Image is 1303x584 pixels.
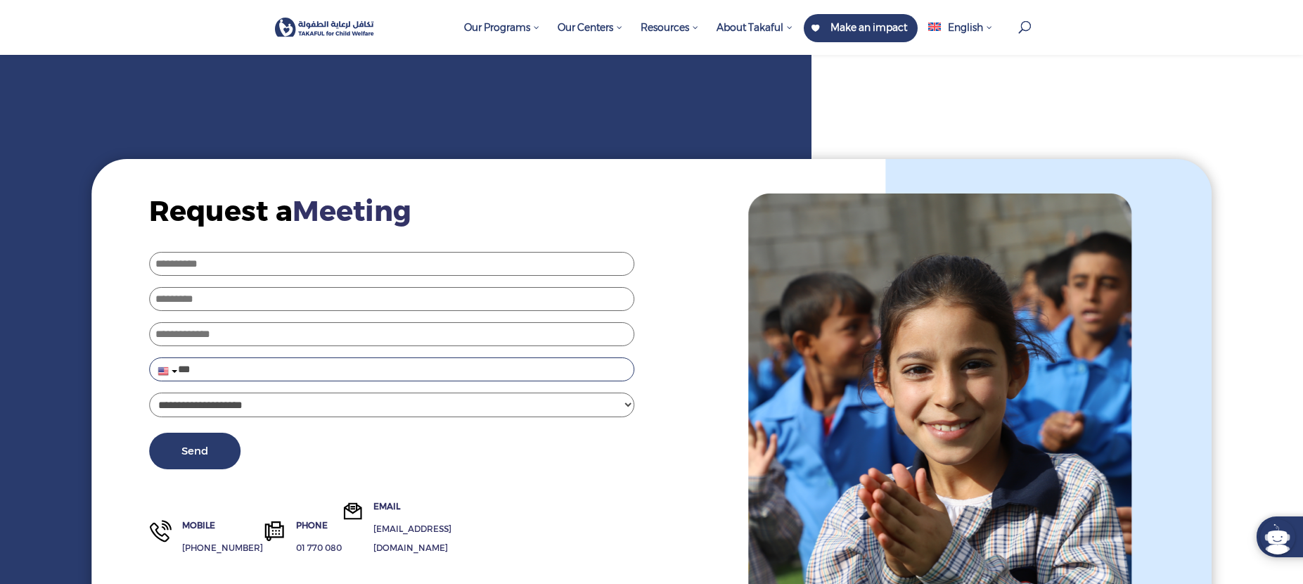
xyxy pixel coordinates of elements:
[717,21,793,34] span: About Takaful
[634,14,706,55] a: Resources
[948,21,983,34] span: English
[710,14,800,55] a: About Takaful
[464,21,540,34] span: Our Programs
[296,520,328,531] a: PHONE
[149,433,240,469] button: Send
[275,18,375,37] img: Takaful
[830,21,907,34] span: Make an impact
[296,538,342,557] p: 01 770 080
[804,14,918,42] a: Make an impact
[558,21,623,34] span: Our Centers
[921,14,999,55] a: English
[551,14,630,55] a: Our Centers
[149,193,635,236] h2: Request a
[373,501,400,512] a: EMAIL
[641,21,699,34] span: Resources
[182,520,215,531] a: MOBILE
[373,519,451,557] p: [EMAIL_ADDRESS][DOMAIN_NAME]
[293,193,411,228] span: Meeting
[457,14,547,55] a: Our Programs
[182,538,263,557] p: [PHONE_NUMBER]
